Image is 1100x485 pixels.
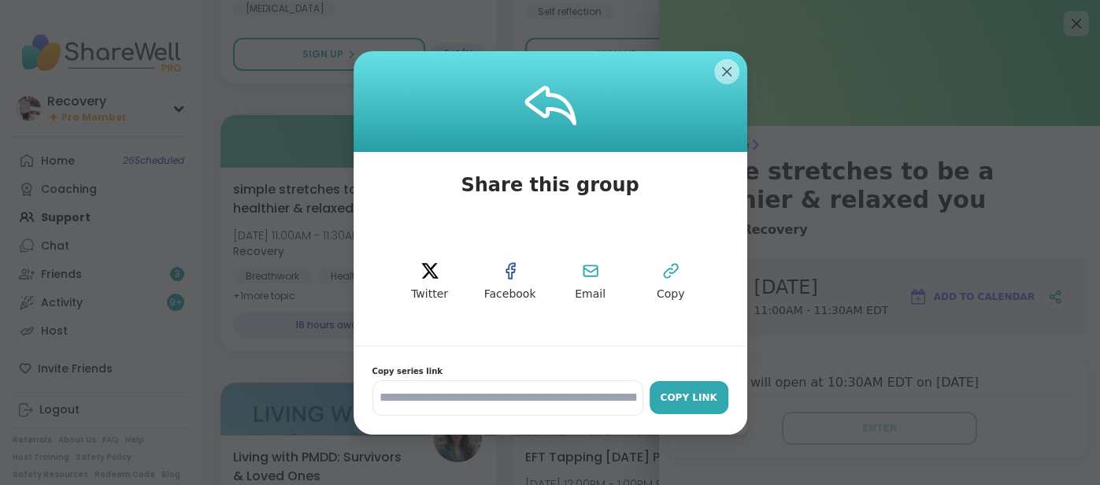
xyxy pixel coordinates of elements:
[657,391,720,405] div: Copy Link
[475,246,546,317] button: Facebook
[657,287,685,302] span: Copy
[575,287,606,302] span: Email
[394,246,465,317] button: Twitter
[650,381,728,414] button: Copy Link
[442,152,657,218] span: Share this group
[635,246,706,317] button: Copy
[411,287,448,302] span: Twitter
[484,287,536,302] span: Facebook
[475,246,546,317] button: facebook
[555,246,626,317] button: Email
[372,365,728,377] span: Copy series link
[394,246,465,317] button: twitter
